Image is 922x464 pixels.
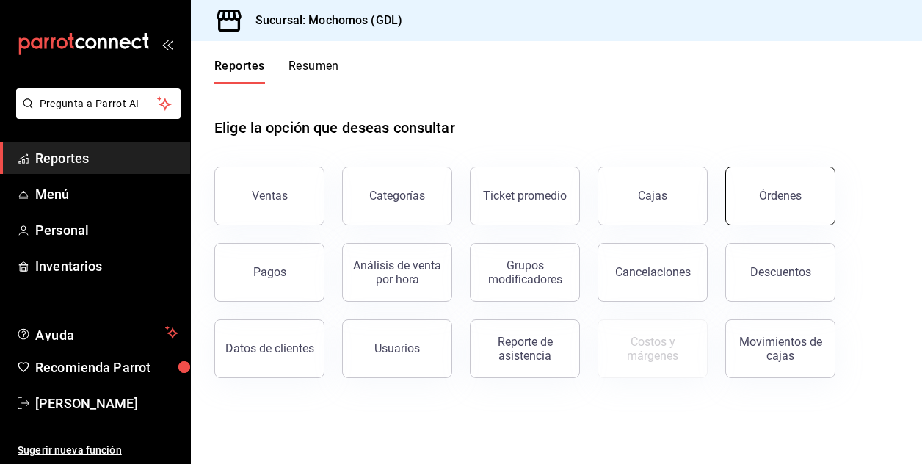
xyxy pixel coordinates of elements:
[735,335,826,363] div: Movimientos de cajas
[252,189,288,203] div: Ventas
[40,96,158,112] span: Pregunta a Parrot AI
[16,88,181,119] button: Pregunta a Parrot AI
[35,396,138,411] font: [PERSON_NAME]
[342,243,452,302] button: Análisis de venta por hora
[225,341,314,355] div: Datos de clientes
[759,189,802,203] div: Órdenes
[598,319,708,378] button: Contrata inventarios para ver este reporte
[214,167,324,225] button: Ventas
[725,319,835,378] button: Movimientos de cajas
[479,258,570,286] div: Grupos modificadores
[214,319,324,378] button: Datos de clientes
[214,59,339,84] div: Pestañas de navegación
[607,335,698,363] div: Costos y márgenes
[342,167,452,225] button: Categorías
[352,258,443,286] div: Análisis de venta por hora
[244,12,402,29] h3: Sucursal: Mochomos (GDL)
[288,59,339,84] button: Resumen
[615,265,691,279] div: Cancelaciones
[470,167,580,225] button: Ticket promedio
[35,151,89,166] font: Reportes
[214,243,324,302] button: Pagos
[161,38,173,50] button: open_drawer_menu
[214,117,455,139] h1: Elige la opción que deseas consultar
[470,319,580,378] button: Reporte de asistencia
[483,189,567,203] div: Ticket promedio
[374,341,420,355] div: Usuarios
[10,106,181,122] a: Pregunta a Parrot AI
[35,222,89,238] font: Personal
[214,59,265,73] font: Reportes
[598,167,708,225] a: Cajas
[35,186,70,202] font: Menú
[18,444,122,456] font: Sugerir nueva función
[750,265,811,279] div: Descuentos
[35,360,150,375] font: Recomienda Parrot
[35,258,102,274] font: Inventarios
[638,187,668,205] div: Cajas
[35,324,159,341] span: Ayuda
[369,189,425,203] div: Categorías
[725,243,835,302] button: Descuentos
[725,167,835,225] button: Órdenes
[470,243,580,302] button: Grupos modificadores
[479,335,570,363] div: Reporte de asistencia
[342,319,452,378] button: Usuarios
[253,265,286,279] div: Pagos
[598,243,708,302] button: Cancelaciones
